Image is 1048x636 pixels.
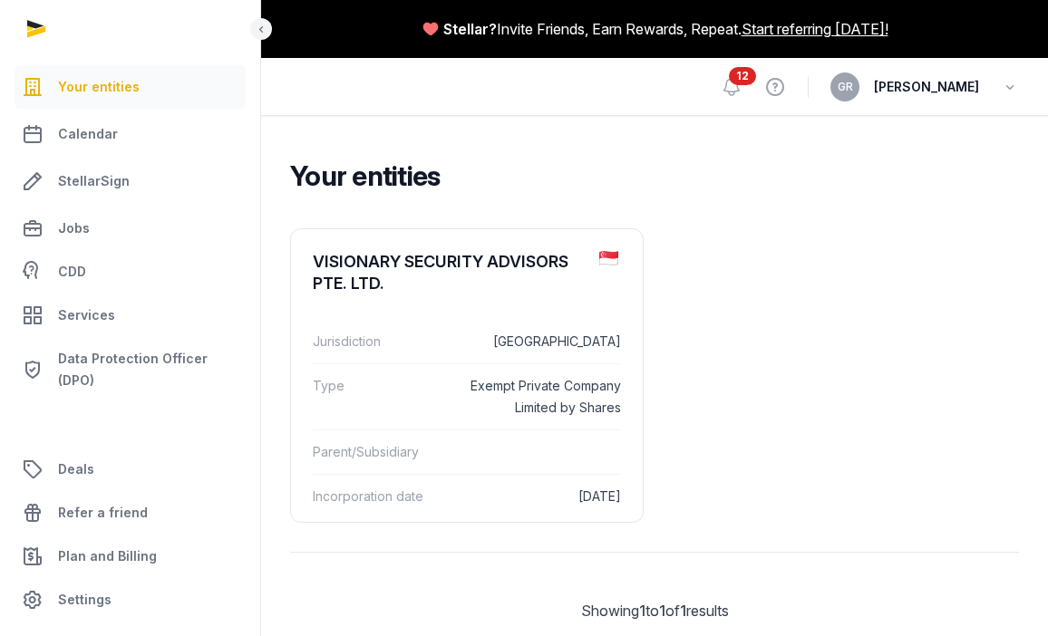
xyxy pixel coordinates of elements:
span: Stellar? [443,18,497,40]
a: Deals [15,448,246,491]
span: Refer a friend [58,502,148,524]
span: CDD [58,261,86,283]
a: Data Protection Officer (DPO) [15,341,246,399]
dt: Jurisdiction [313,331,431,352]
span: Your entities [58,76,140,98]
a: Plan and Billing [15,535,246,578]
span: Settings [58,589,112,611]
span: Services [58,304,115,326]
img: sg.png [599,251,618,265]
span: 1 [639,602,645,620]
span: Data Protection Officer (DPO) [58,348,238,391]
span: 12 [729,67,756,85]
span: Jobs [58,217,90,239]
a: Your entities [15,65,246,109]
span: 1 [659,602,665,620]
span: Deals [58,458,94,480]
button: GR [830,72,859,101]
a: Start referring [DATE]! [742,18,888,40]
a: VISIONARY SECURITY ADVISORS PTE. LTD.Jurisdiction[GEOGRAPHIC_DATA]TypeExempt Private Company Limi... [291,229,643,533]
div: VISIONARY SECURITY ADVISORS PTE. LTD. [313,251,585,294]
a: Settings [15,578,246,622]
span: 1 [680,602,686,620]
dt: Type [313,375,431,419]
div: Showing to of results [290,600,1019,622]
a: Refer a friend [15,491,246,535]
span: Plan and Billing [58,545,157,567]
h2: Your entities [290,159,1004,192]
span: [PERSON_NAME] [874,76,979,98]
dd: [GEOGRAPHIC_DATA] [445,331,621,352]
a: CDD [15,254,246,290]
dd: [DATE] [445,486,621,507]
span: Calendar [58,123,118,145]
span: GR [838,82,853,92]
a: Services [15,294,246,337]
a: Jobs [15,207,246,250]
dd: Exempt Private Company Limited by Shares [445,375,621,419]
span: StellarSign [58,170,130,192]
dt: Parent/Subsidiary [313,441,431,463]
a: Calendar [15,112,246,156]
a: StellarSign [15,159,246,203]
dt: Incorporation date [313,486,431,507]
